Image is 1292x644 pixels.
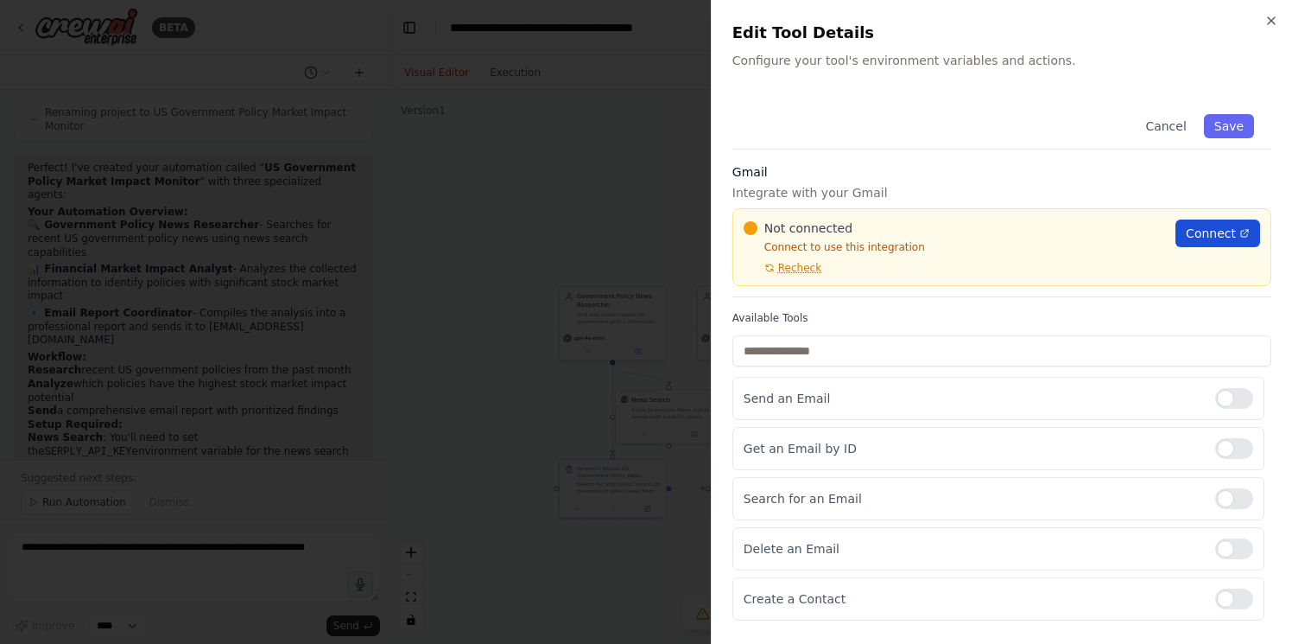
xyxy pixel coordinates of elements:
[1186,225,1236,242] span: Connect
[732,163,1271,181] h3: Gmail
[744,540,1201,558] p: Delete an Email
[744,440,1201,457] p: Get an Email by ID
[1175,220,1260,247] a: Connect
[764,220,852,237] span: Not connected
[732,21,1271,45] h2: Edit Tool Details
[744,390,1201,407] p: Send an Email
[744,590,1201,608] p: Create a Contact
[1204,114,1254,138] button: Save
[778,261,821,275] span: Recheck
[744,240,1165,254] p: Connect to use this integration
[732,52,1271,69] p: Configure your tool's environment variables and actions.
[744,261,821,275] button: Recheck
[732,311,1271,325] label: Available Tools
[1135,114,1196,138] button: Cancel
[732,184,1271,201] p: Integrate with your Gmail
[744,490,1201,507] p: Search for an Email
